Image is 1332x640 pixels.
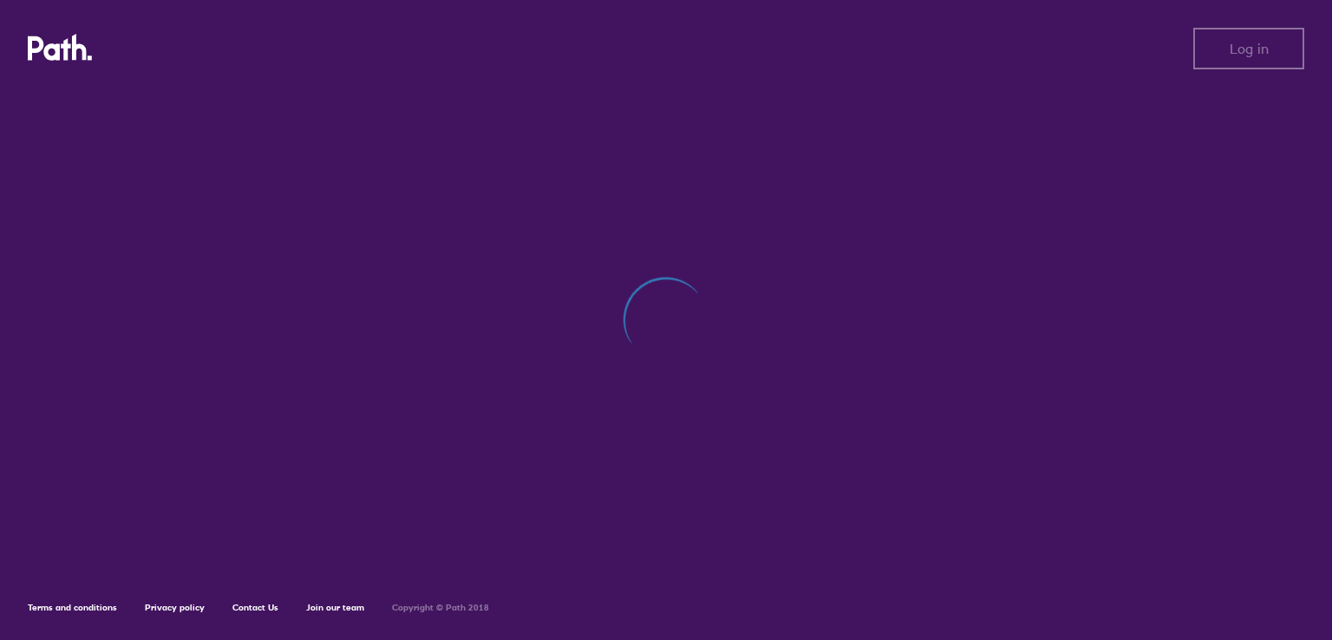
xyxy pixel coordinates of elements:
[28,602,117,613] a: Terms and conditions
[1193,28,1304,69] button: Log in
[1230,41,1269,56] span: Log in
[232,602,278,613] a: Contact Us
[306,602,364,613] a: Join our team
[145,602,205,613] a: Privacy policy
[392,603,489,613] h6: Copyright © Path 2018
